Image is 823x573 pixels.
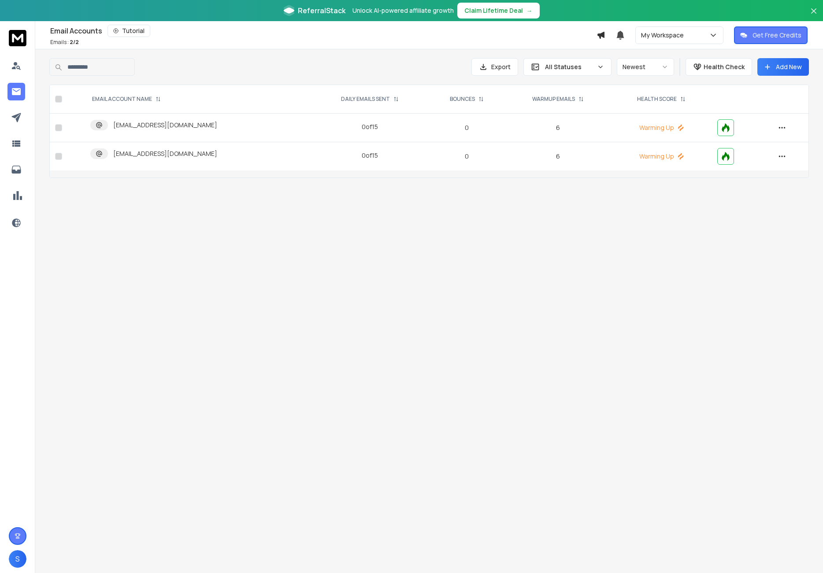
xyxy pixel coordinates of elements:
[9,550,26,568] button: S
[298,5,345,16] span: ReferralStack
[433,152,500,161] p: 0
[526,6,533,15] span: →
[450,96,475,103] p: BOUNCES
[108,25,150,37] button: Tutorial
[113,121,217,129] p: [EMAIL_ADDRESS][DOMAIN_NAME]
[757,58,809,76] button: Add New
[50,25,597,37] div: Email Accounts
[704,63,745,71] p: Health Check
[505,114,611,142] td: 6
[457,3,540,18] button: Claim Lifetime Deal→
[753,31,801,40] p: Get Free Credits
[616,123,707,132] p: Warming Up
[641,31,687,40] p: My Workspace
[616,152,707,161] p: Warming Up
[532,96,575,103] p: WARMUP EMAILS
[545,63,593,71] p: All Statuses
[50,39,79,46] p: Emails :
[362,151,378,160] div: 0 of 15
[686,58,752,76] button: Health Check
[341,96,390,103] p: DAILY EMAILS SENT
[113,149,217,158] p: [EMAIL_ADDRESS][DOMAIN_NAME]
[433,123,500,132] p: 0
[637,96,677,103] p: HEALTH SCORE
[352,6,454,15] p: Unlock AI-powered affiliate growth
[70,38,79,46] span: 2 / 2
[92,96,161,103] div: EMAIL ACCOUNT NAME
[362,122,378,131] div: 0 of 15
[617,58,674,76] button: Newest
[471,58,518,76] button: Export
[734,26,808,44] button: Get Free Credits
[808,5,819,26] button: Close banner
[505,142,611,171] td: 6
